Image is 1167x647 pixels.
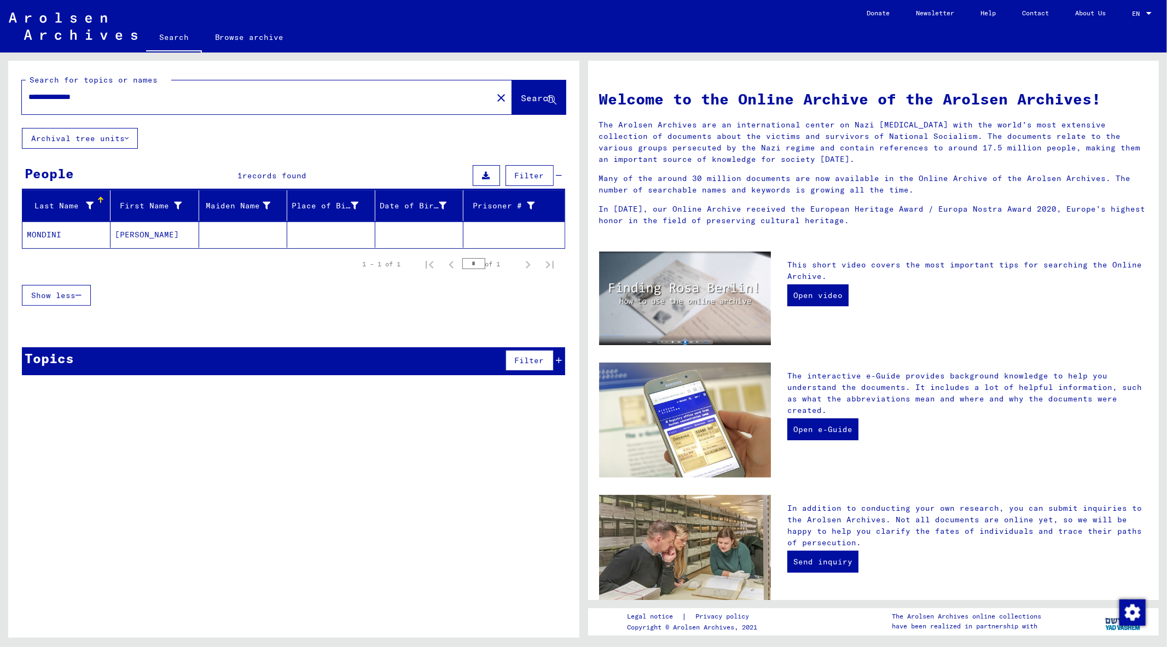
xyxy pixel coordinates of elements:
[1103,608,1144,635] img: yv_logo.png
[462,259,517,269] div: of 1
[287,190,375,221] mat-header-cell: Place of Birth
[787,284,849,306] a: Open video
[204,200,270,212] div: Maiden Name
[25,164,74,183] div: People
[468,197,551,214] div: Prisoner #
[111,222,199,248] mat-cell: [PERSON_NAME]
[506,165,554,186] button: Filter
[9,13,137,40] img: Arolsen_neg.svg
[1132,10,1144,18] span: EN
[787,503,1148,549] p: In addition to conducting your own research, you can submit inquiries to the Arolsen Archives. No...
[292,200,358,212] div: Place of Birth
[380,200,446,212] div: Date of Birth
[787,418,858,440] a: Open e-Guide
[599,252,771,345] img: video.jpg
[539,253,561,275] button: Last page
[599,88,1148,110] h1: Welcome to the Online Archive of the Arolsen Archives!
[787,259,1148,282] p: This short video covers the most important tips for searching the Online Archive.
[27,197,110,214] div: Last Name
[787,551,858,573] a: Send inquiry
[242,171,306,180] span: records found
[115,200,182,212] div: First Name
[892,611,1041,621] p: The Arolsen Archives online collections
[204,197,287,214] div: Maiden Name
[599,495,771,610] img: inquiries.jpg
[111,190,199,221] mat-header-cell: First Name
[517,253,539,275] button: Next page
[380,197,463,214] div: Date of Birth
[892,621,1041,631] p: have been realized in partnership with
[515,171,544,180] span: Filter
[512,80,566,114] button: Search
[363,259,401,269] div: 1 – 1 of 1
[22,222,111,248] mat-cell: MONDINI
[115,197,198,214] div: First Name
[506,350,554,371] button: Filter
[468,200,535,212] div: Prisoner #
[599,173,1148,196] p: Many of the around 30 million documents are now available in the Online Archive of the Arolsen Ar...
[31,290,76,300] span: Show less
[599,119,1148,165] p: The Arolsen Archives are an international center on Nazi [MEDICAL_DATA] with the world’s most ext...
[787,370,1148,416] p: The interactive e-Guide provides background knowledge to help you understand the documents. It in...
[627,611,682,622] a: Legal notice
[27,200,94,212] div: Last Name
[440,253,462,275] button: Previous page
[599,203,1148,226] p: In [DATE], our Online Archive received the European Heritage Award / Europa Nostra Award 2020, Eu...
[687,611,762,622] a: Privacy policy
[30,75,158,85] mat-label: Search for topics or names
[599,363,771,477] img: eguide.jpg
[237,171,242,180] span: 1
[515,355,544,365] span: Filter
[490,86,512,108] button: Clear
[419,253,440,275] button: First page
[22,285,91,306] button: Show less
[495,91,508,104] mat-icon: close
[463,190,564,221] mat-header-cell: Prisoner #
[199,190,287,221] mat-header-cell: Maiden Name
[202,24,297,50] a: Browse archive
[1119,599,1146,626] img: Change consent
[627,611,762,622] div: |
[627,622,762,632] p: Copyright © Arolsen Archives, 2021
[292,197,375,214] div: Place of Birth
[22,128,138,149] button: Archival tree units
[25,348,74,368] div: Topics
[22,190,111,221] mat-header-cell: Last Name
[375,190,463,221] mat-header-cell: Date of Birth
[521,92,554,103] span: Search
[146,24,202,53] a: Search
